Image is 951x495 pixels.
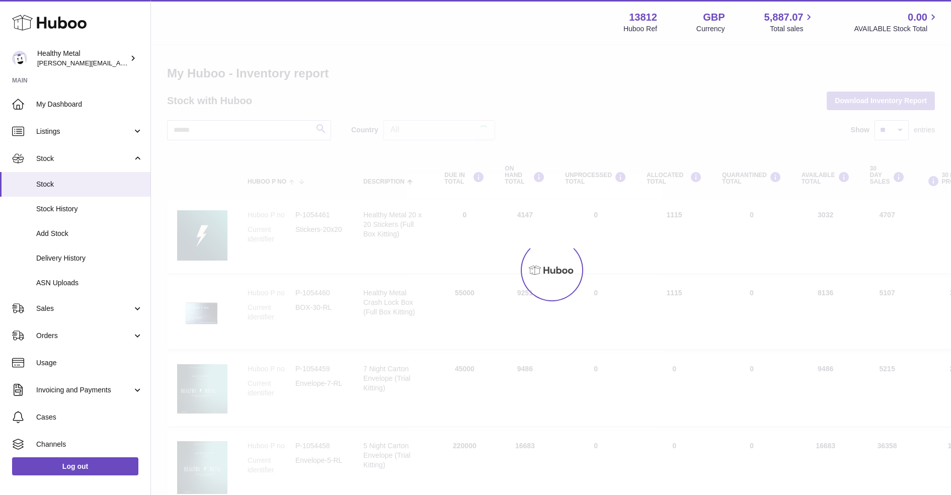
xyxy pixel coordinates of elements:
a: 5,887.07 Total sales [764,11,815,34]
strong: GBP [703,11,725,24]
span: Sales [36,304,132,313]
span: My Dashboard [36,100,143,109]
span: Usage [36,358,143,368]
span: Total sales [770,24,815,34]
span: Invoicing and Payments [36,385,132,395]
span: Cases [36,412,143,422]
span: Stock [36,180,143,189]
div: Healthy Metal [37,49,128,68]
span: AVAILABLE Stock Total [854,24,939,34]
div: Huboo Ref [623,24,657,34]
span: ASN Uploads [36,278,143,288]
span: Channels [36,440,143,449]
span: Add Stock [36,229,143,238]
span: Listings [36,127,132,136]
a: 0.00 AVAILABLE Stock Total [854,11,939,34]
span: Orders [36,331,132,341]
span: 0.00 [908,11,927,24]
a: Log out [12,457,138,475]
span: 5,887.07 [764,11,804,24]
div: Currency [696,24,725,34]
span: Delivery History [36,254,143,263]
strong: 13812 [629,11,657,24]
span: Stock History [36,204,143,214]
img: jose@healthy-metal.com [12,51,27,66]
span: Stock [36,154,132,163]
span: [PERSON_NAME][EMAIL_ADDRESS][DOMAIN_NAME] [37,59,202,67]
